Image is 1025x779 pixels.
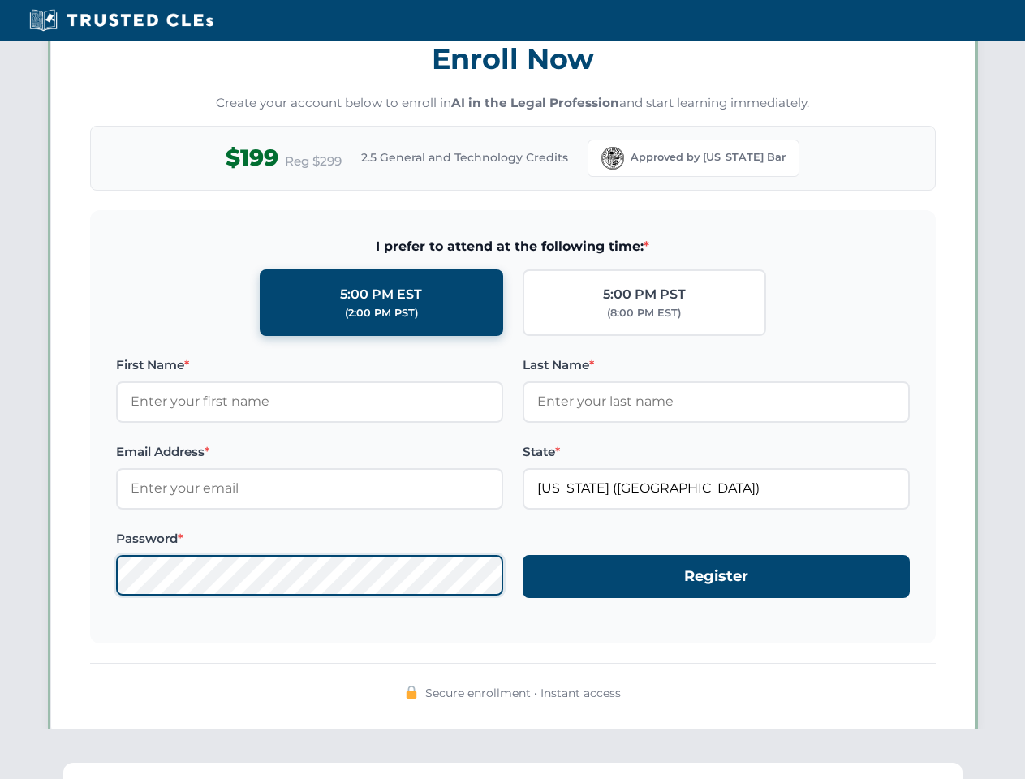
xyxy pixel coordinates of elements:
[631,149,786,166] span: Approved by [US_STATE] Bar
[116,468,503,509] input: Enter your email
[90,33,936,84] h3: Enroll Now
[523,555,910,598] button: Register
[523,442,910,462] label: State
[523,355,910,375] label: Last Name
[116,236,910,257] span: I prefer to attend at the following time:
[523,468,910,509] input: Florida (FL)
[451,95,619,110] strong: AI in the Legal Profession
[425,684,621,702] span: Secure enrollment • Instant access
[90,94,936,113] p: Create your account below to enroll in and start learning immediately.
[116,529,503,549] label: Password
[285,152,342,171] span: Reg $299
[345,305,418,321] div: (2:00 PM PST)
[523,381,910,422] input: Enter your last name
[116,381,503,422] input: Enter your first name
[603,284,686,305] div: 5:00 PM PST
[116,442,503,462] label: Email Address
[24,8,218,32] img: Trusted CLEs
[405,686,418,699] img: 🔒
[226,140,278,176] span: $199
[607,305,681,321] div: (8:00 PM EST)
[116,355,503,375] label: First Name
[340,284,422,305] div: 5:00 PM EST
[601,147,624,170] img: Florida Bar
[361,148,568,166] span: 2.5 General and Technology Credits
